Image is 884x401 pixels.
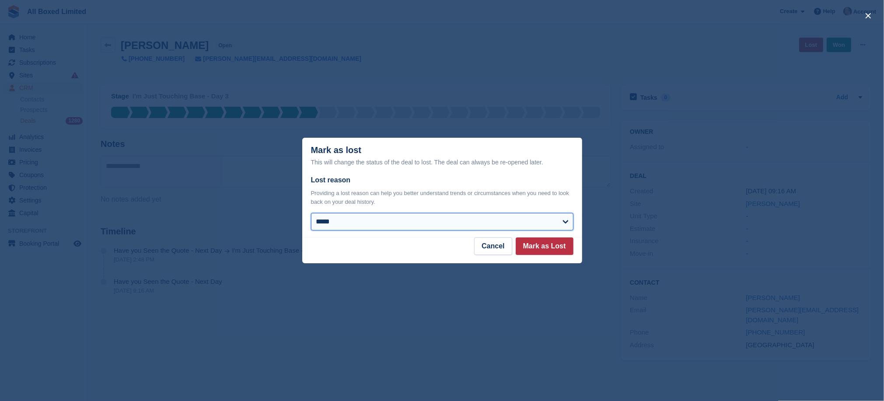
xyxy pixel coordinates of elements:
button: close [861,9,875,23]
div: This will change the status of the deal to lost. The deal can always be re-opened later. [311,157,573,167]
p: Providing a lost reason can help you better understand trends or circumstances when you need to l... [311,189,573,206]
button: Mark as Lost [516,237,573,255]
div: Mark as lost [311,145,573,167]
button: Cancel [474,237,512,255]
label: Lost reason [311,175,573,185]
